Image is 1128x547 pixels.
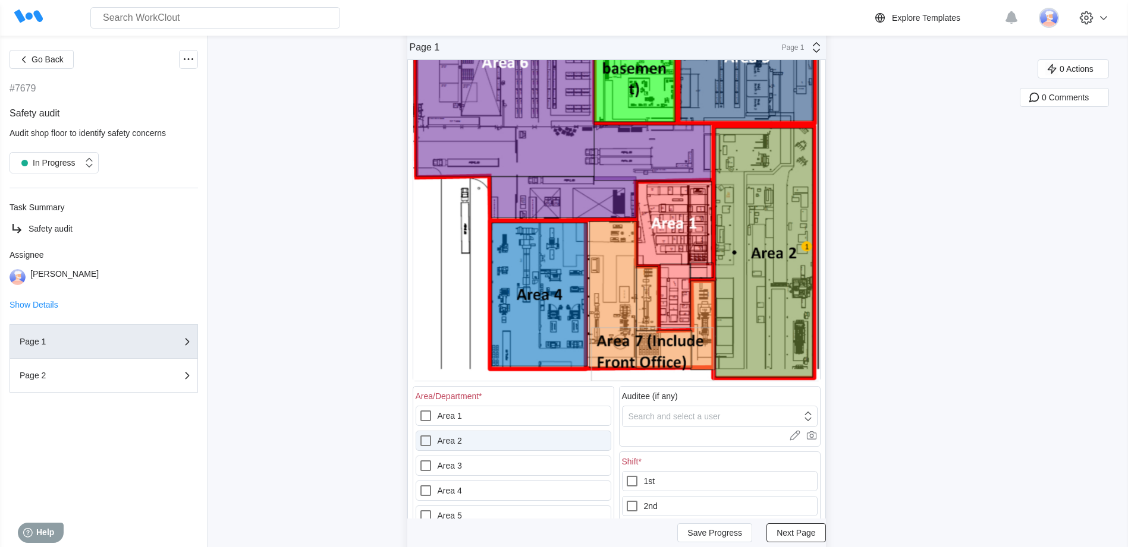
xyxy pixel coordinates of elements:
[416,431,611,451] label: Area 2
[873,11,998,25] a: Explore Templates
[416,505,611,526] label: Area 5
[10,222,198,236] a: Safety audit
[10,83,36,94] div: #7679
[775,43,805,52] div: Page 1
[892,13,960,23] div: Explore Templates
[416,456,611,476] label: Area 3
[622,457,642,466] div: Shift
[16,154,76,171] div: In Progress
[1042,93,1089,102] span: 0 Comments
[777,529,815,537] span: Next Page
[32,55,64,64] span: Go Back
[416,406,611,426] label: Area 1
[1039,8,1059,28] img: user-3.png
[10,128,198,138] div: Audit shop floor to identify safety concerns
[10,324,198,359] button: Page 1
[90,7,340,29] input: Search WorkClout
[20,337,139,346] div: Page 1
[416,480,611,501] label: Area 4
[10,359,198,393] button: Page 2
[1038,59,1109,78] button: 0 Actions
[1020,88,1109,107] button: 0 Comments
[1060,65,1094,73] span: 0 Actions
[410,42,440,53] div: Page 1
[20,371,139,380] div: Page 2
[10,50,74,69] button: Go Back
[622,471,818,491] label: 1st
[622,391,678,401] div: Auditee (if any)
[10,250,198,260] div: Assignee
[10,301,58,309] button: Show Details
[677,523,752,542] button: Save Progress
[629,412,721,421] div: Search and select a user
[766,523,825,542] button: Next Page
[10,269,26,285] img: user-3.png
[416,391,482,401] div: Area/Department
[10,108,60,118] span: Safety audit
[687,529,742,537] span: Save Progress
[10,203,198,212] div: Task Summary
[30,269,99,285] div: [PERSON_NAME]
[29,224,73,233] span: Safety audit
[622,496,818,516] label: 2nd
